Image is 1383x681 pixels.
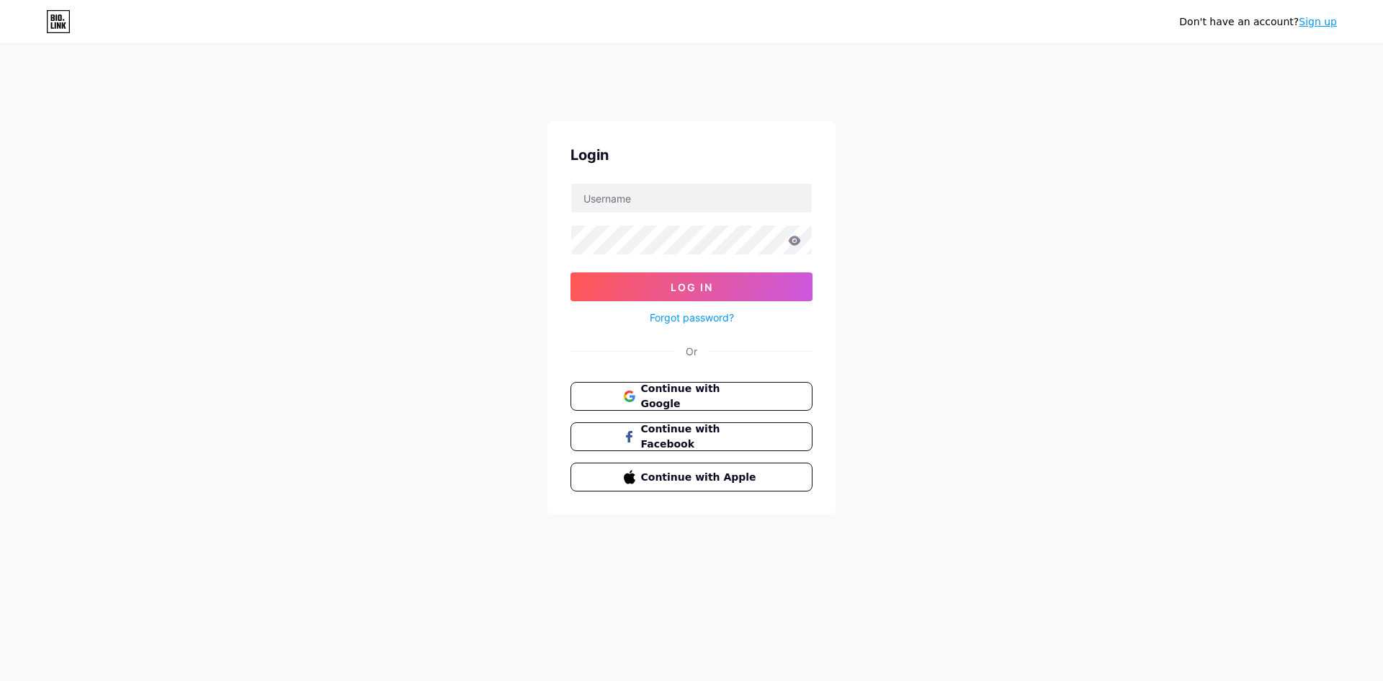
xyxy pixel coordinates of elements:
[641,470,760,485] span: Continue with Apple
[641,381,760,411] span: Continue with Google
[641,422,760,452] span: Continue with Facebook
[570,422,813,451] button: Continue with Facebook
[570,463,813,491] button: Continue with Apple
[671,281,713,293] span: Log In
[570,144,813,166] div: Login
[650,310,734,325] a: Forgot password?
[1179,14,1337,30] div: Don't have an account?
[686,344,697,359] div: Or
[1299,16,1337,27] a: Sign up
[571,184,812,213] input: Username
[570,272,813,301] button: Log In
[570,382,813,411] button: Continue with Google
